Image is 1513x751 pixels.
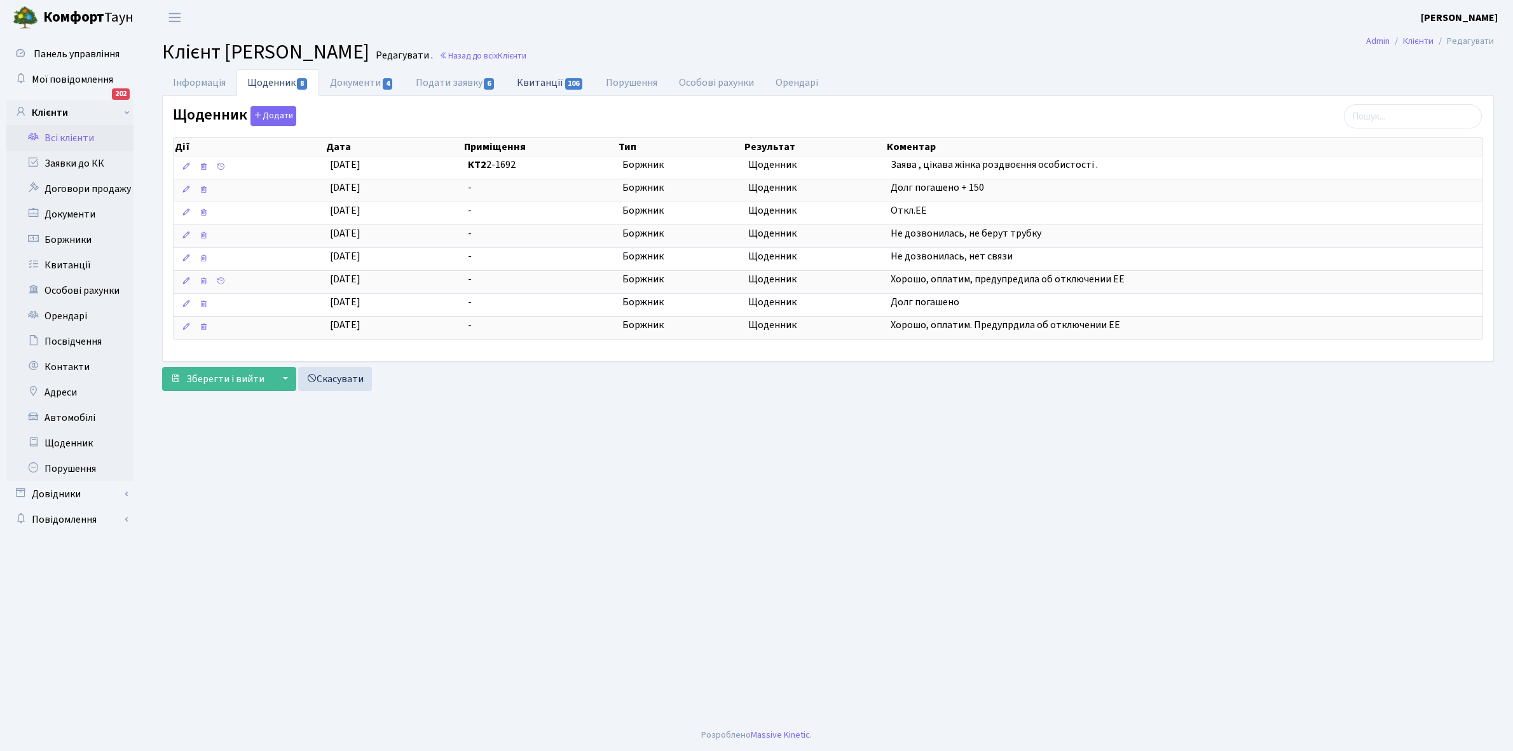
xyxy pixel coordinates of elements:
[891,203,927,217] span: Откл.ЕЕ
[891,249,1013,263] span: Не дозвонилась, нет связи
[6,100,133,125] a: Клієнти
[468,203,612,218] span: -
[622,203,738,218] span: Боржник
[162,69,236,96] a: Інформація
[891,158,1098,172] span: Заява , цікава жінка роздвоєння особистості .
[174,138,325,156] th: Дії
[6,252,133,278] a: Квитанції
[162,367,273,391] button: Зберегти і вийти
[34,47,120,61] span: Панель управління
[6,303,133,329] a: Орендарі
[748,226,880,241] span: Щоденник
[32,72,113,86] span: Мої повідомлення
[622,295,738,310] span: Боржник
[886,138,1482,156] th: Коментар
[751,728,810,741] a: Massive Kinetic
[1421,10,1498,25] a: [PERSON_NAME]
[6,67,133,92] a: Мої повідомлення202
[468,249,612,264] span: -
[173,106,296,126] label: Щоденник
[498,50,526,62] span: Клієнти
[159,7,191,28] button: Переключити навігацію
[373,50,433,62] small: Редагувати .
[330,249,360,263] span: [DATE]
[6,431,133,456] a: Щоденник
[468,318,612,333] span: -
[43,7,133,29] span: Таун
[891,181,984,195] span: Долг погашено + 150
[330,318,360,332] span: [DATE]
[622,249,738,264] span: Боржник
[6,125,133,151] a: Всі клієнти
[622,226,738,241] span: Боржник
[250,106,296,126] button: Щоденник
[701,728,812,742] div: Розроблено .
[595,69,668,96] a: Порушення
[6,202,133,227] a: Документи
[468,272,612,287] span: -
[748,272,880,287] span: Щоденник
[236,69,319,96] a: Щоденник
[891,272,1125,286] span: Хорошо, оплатим, предупредила об отключении ЕЕ
[891,318,1120,332] span: Хорошо, оплатим. Предупрдила об отключении ЕЕ
[468,295,612,310] span: -
[330,226,360,240] span: [DATE]
[6,227,133,252] a: Боржники
[622,158,738,172] span: Боржник
[13,5,38,31] img: logo.png
[439,50,526,62] a: Назад до всіхКлієнти
[668,69,765,96] a: Особові рахунки
[6,329,133,354] a: Посвідчення
[6,354,133,380] a: Контакти
[748,295,880,310] span: Щоденник
[743,138,886,156] th: Результат
[748,203,880,218] span: Щоденник
[112,88,130,100] div: 202
[6,278,133,303] a: Особові рахунки
[1366,34,1390,48] a: Admin
[622,181,738,195] span: Боржник
[748,318,880,333] span: Щоденник
[6,507,133,532] a: Повідомлення
[405,69,506,96] a: Подати заявку
[6,176,133,202] a: Договори продажу
[506,69,594,95] a: Квитанції
[1347,28,1513,55] nav: breadcrumb
[6,41,133,67] a: Панель управління
[1421,11,1498,25] b: [PERSON_NAME]
[1344,104,1482,128] input: Пошук...
[6,481,133,507] a: Довідники
[468,158,486,172] b: КТ2
[247,104,296,127] a: Додати
[186,372,264,386] span: Зберегти і вийти
[330,203,360,217] span: [DATE]
[325,138,463,156] th: Дата
[463,138,617,156] th: Приміщення
[6,151,133,176] a: Заявки до КК
[468,158,612,172] span: 2-1692
[565,78,583,90] span: 106
[330,295,360,309] span: [DATE]
[617,138,743,156] th: Тип
[891,295,959,309] span: Долг погашено
[748,158,880,172] span: Щоденник
[765,69,829,96] a: Орендарі
[1434,34,1494,48] li: Редагувати
[298,367,372,391] a: Скасувати
[297,78,307,90] span: 8
[162,38,369,67] span: Клієнт [PERSON_NAME]
[748,181,880,195] span: Щоденник
[383,78,393,90] span: 4
[622,272,738,287] span: Боржник
[1403,34,1434,48] a: Клієнти
[484,78,494,90] span: 6
[330,158,360,172] span: [DATE]
[891,226,1041,240] span: Не дозвонилась, не берут трубку
[6,456,133,481] a: Порушення
[6,405,133,431] a: Автомобілі
[43,7,104,27] b: Комфорт
[319,69,404,96] a: Документи
[748,249,880,264] span: Щоденник
[6,380,133,405] a: Адреси
[330,272,360,286] span: [DATE]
